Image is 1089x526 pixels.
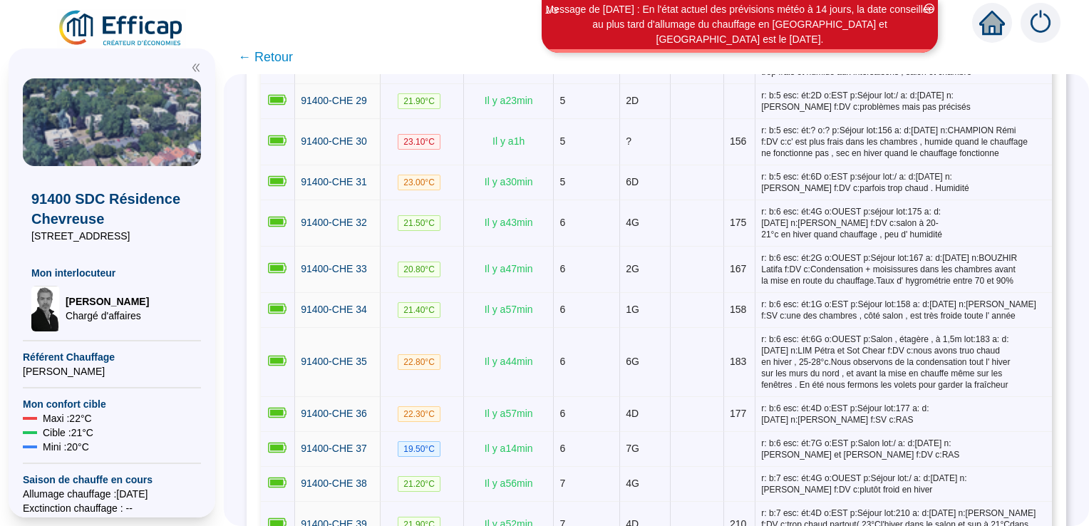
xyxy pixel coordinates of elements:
[301,406,367,421] a: 91400-CHE 36
[301,176,367,187] span: 91400-CHE 31
[559,478,565,489] span: 7
[398,93,440,109] span: 21.90 °C
[301,262,367,277] a: 91400-CHE 33
[485,356,533,367] span: Il y a 44 min
[301,408,367,419] span: 91400-CHE 36
[23,487,201,501] span: Allumage chauffage : [DATE]
[301,175,367,190] a: 91400-CHE 31
[626,304,639,315] span: 1G
[761,334,1046,391] span: r: b:6 esc: ét:6G o:OUEST p:Salon , étagère , à 1,5m lot:183 a: d:[DATE] n:LIM Pétra et Sot Chear...
[761,473,1046,495] span: r: b:7 esc: ét:4G o:OUEST p:Séjour lot:/ a: d:[DATE] n:[PERSON_NAME] f:DV c:plutôt froid en hiver
[57,9,186,48] img: efficap energie logo
[31,229,192,243] span: [STREET_ADDRESS]
[559,263,565,274] span: 6
[485,443,533,454] span: Il y a 14 min
[301,217,367,228] span: 91400-CHE 32
[626,176,639,187] span: 6D
[301,356,367,367] span: 91400-CHE 35
[398,302,440,318] span: 21.40 °C
[485,95,533,106] span: Il y a 23 min
[398,441,440,457] span: 19.50 °C
[485,304,533,315] span: Il y a 57 min
[485,263,533,274] span: Il y a 47 min
[66,294,149,309] span: [PERSON_NAME]
[43,440,89,454] span: Mini : 20 °C
[559,95,565,106] span: 5
[626,356,639,367] span: 6G
[485,176,533,187] span: Il y a 30 min
[559,443,565,454] span: 6
[626,408,639,419] span: 4D
[545,5,558,16] i: 1 / 3
[730,217,746,228] span: 175
[761,252,1046,287] span: r: b:6 esc: ét:2G o:OUEST p:Séjour lot:167 a: d:[DATE] n:BOUZHIR Latifa f:DV c:Condensation + moi...
[31,286,60,331] img: Chargé d'affaires
[66,309,149,323] span: Chargé d'affaires
[485,217,533,228] span: Il y a 43 min
[730,263,746,274] span: 167
[1021,3,1060,43] img: alerts
[559,408,565,419] span: 6
[398,354,440,370] span: 22.80 °C
[544,2,936,47] div: Message de [DATE] : En l'état actuel des prévisions météo à 14 jours, la date conseillée au plus ...
[730,356,746,367] span: 183
[301,302,367,317] a: 91400-CHE 34
[761,403,1046,426] span: r: b:6 esc: ét:4D o:EST p:Séjour lot:177 a: d:[DATE] n:[PERSON_NAME] f:SV c:RAS
[23,501,201,515] span: Exctinction chauffage : --
[626,217,639,228] span: 4G
[301,441,367,456] a: 91400-CHE 37
[979,10,1005,36] span: home
[301,215,367,230] a: 91400-CHE 32
[191,63,201,73] span: double-left
[238,47,293,67] span: ← Retour
[301,95,367,106] span: 91400-CHE 29
[559,176,565,187] span: 5
[626,95,639,106] span: 2D
[559,135,565,147] span: 5
[485,408,533,419] span: Il y a 57 min
[626,135,631,147] span: ?
[301,478,367,489] span: 91400-CHE 38
[398,262,440,277] span: 20.80 °C
[301,93,367,108] a: 91400-CHE 29
[301,134,367,149] a: 91400-CHE 30
[761,171,1046,194] span: r: b:5 esc: ét:6D o:EST p:séjour lot:/ a: d:[DATE] n:[PERSON_NAME] f:DV c:parfois trop chaud . Hu...
[761,90,1046,113] span: r: b:5 esc: ét:2D o:EST p:Séjour lot:/ a: d:[DATE] n:[PERSON_NAME] f:DV c:problèmes mais pas préc...
[730,408,746,419] span: 177
[492,135,525,147] span: Il y a 1 h
[924,4,934,14] span: close-circle
[626,478,639,489] span: 4G
[43,411,92,426] span: Maxi : 22 °C
[761,206,1046,240] span: r: b:6 esc: ét:4G o:OUEST p:séjour lot:175 a: d:[DATE] n:[PERSON_NAME] f:DV c:salon à 20-21°c en ...
[626,443,639,454] span: 7G
[485,478,533,489] span: Il y a 56 min
[761,125,1046,159] span: r: b:5 esc: ét:? o:? p:Séjour lot:156 a: d:[DATE] n:CHAMPION Rémi f:DV c:c' est plus frais dans l...
[730,304,746,315] span: 158
[761,438,1046,460] span: r: b:6 esc: ét:7G o:EST p:Salon lot:/ a: d:[DATE] n:[PERSON_NAME] et [PERSON_NAME] f:DV c:RAS
[626,263,639,274] span: 2G
[43,426,93,440] span: Cible : 21 °C
[301,443,367,454] span: 91400-CHE 37
[23,473,201,487] span: Saison de chauffe en cours
[301,304,367,315] span: 91400-CHE 34
[301,476,367,491] a: 91400-CHE 38
[559,217,565,228] span: 6
[761,299,1046,321] span: r: b:6 esc: ét:1G o:EST p:Séjour lot:158 a: d:[DATE] n:[PERSON_NAME] f:SV c:une des chambres , cô...
[23,397,201,411] span: Mon confort cible
[559,304,565,315] span: 6
[31,266,192,280] span: Mon interlocuteur
[398,134,440,150] span: 23.10 °C
[23,364,201,378] span: [PERSON_NAME]
[23,350,201,364] span: Référent Chauffage
[398,215,440,231] span: 21.50 °C
[301,135,367,147] span: 91400-CHE 30
[301,263,367,274] span: 91400-CHE 33
[398,175,440,190] span: 23.00 °C
[398,406,440,422] span: 22.30 °C
[301,354,367,369] a: 91400-CHE 35
[398,476,440,492] span: 21.20 °C
[31,189,192,229] span: 91400 SDC Résidence Chevreuse
[559,356,565,367] span: 6
[730,135,746,147] span: 156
